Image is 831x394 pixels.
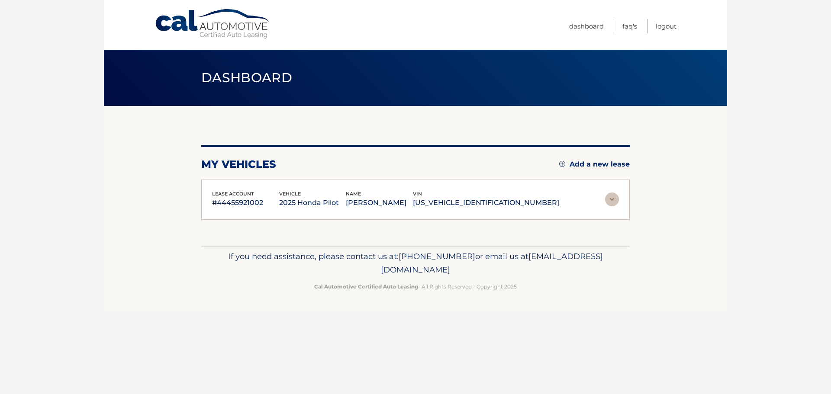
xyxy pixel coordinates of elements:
p: - All Rights Reserved - Copyright 2025 [207,282,624,291]
span: lease account [212,191,254,197]
h2: my vehicles [201,158,276,171]
p: If you need assistance, please contact us at: or email us at [207,250,624,277]
p: [US_VEHICLE_IDENTIFICATION_NUMBER] [413,197,559,209]
p: 2025 Honda Pilot [279,197,346,209]
strong: Cal Automotive Certified Auto Leasing [314,283,418,290]
a: Logout [656,19,676,33]
img: add.svg [559,161,565,167]
span: vin [413,191,422,197]
span: vehicle [279,191,301,197]
p: [PERSON_NAME] [346,197,413,209]
a: Add a new lease [559,160,630,169]
a: Cal Automotive [155,9,271,39]
span: [PHONE_NUMBER] [399,251,475,261]
a: FAQ's [622,19,637,33]
a: Dashboard [569,19,604,33]
span: Dashboard [201,70,292,86]
span: name [346,191,361,197]
p: #44455921002 [212,197,279,209]
img: accordion-rest.svg [605,192,619,206]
